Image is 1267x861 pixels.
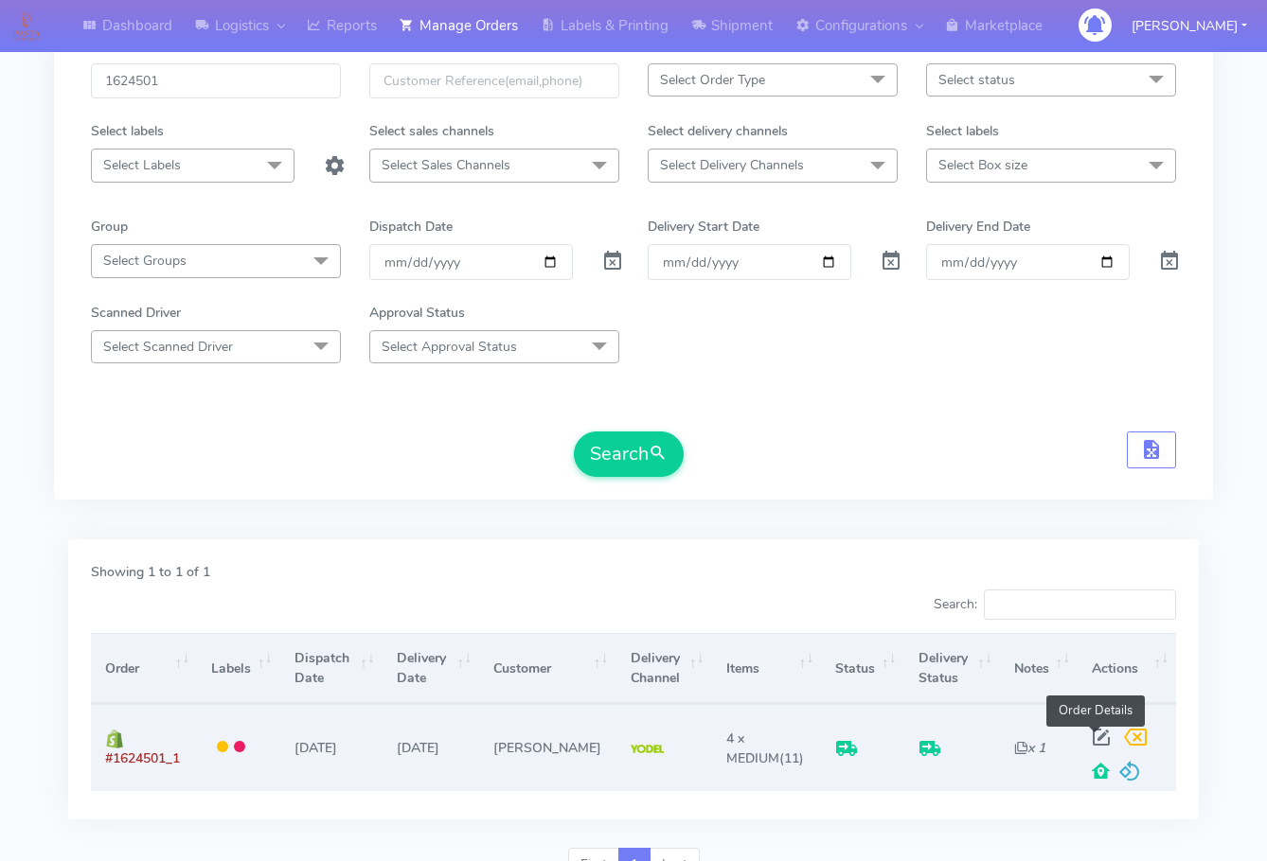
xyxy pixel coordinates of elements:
label: Select labels [91,121,164,141]
img: Yodel [631,745,664,754]
span: Select Groups [103,252,187,270]
input: Customer Reference(email,phone) [369,63,619,98]
th: Notes: activate to sort column ascending [1000,633,1078,704]
th: Items: activate to sort column ascending [712,633,822,704]
label: Select delivery channels [648,121,788,141]
td: [PERSON_NAME] [479,704,616,790]
span: Select Sales Channels [382,156,510,174]
th: Delivery Channel: activate to sort column ascending [616,633,711,704]
span: 4 x MEDIUM [726,729,779,767]
th: Dispatch Date: activate to sort column ascending [279,633,382,704]
td: [DATE] [383,704,479,790]
span: Select Delivery Channels [660,156,804,174]
th: Customer: activate to sort column ascending [479,633,616,704]
span: #1624501_1 [105,749,180,767]
label: Showing 1 to 1 of 1 [91,562,210,582]
label: Approval Status [369,303,465,323]
th: Status: activate to sort column ascending [821,633,903,704]
span: (11) [726,729,804,767]
img: shopify.png [105,729,124,748]
button: [PERSON_NAME] [1117,7,1261,45]
th: Delivery Date: activate to sort column ascending [383,633,479,704]
th: Actions: activate to sort column ascending [1078,633,1176,704]
input: Search: [984,589,1176,620]
span: Select Order Type [660,71,765,89]
span: Select Scanned Driver [103,338,233,356]
label: Group [91,217,128,237]
th: Order: activate to sort column ascending [91,633,197,704]
label: Select labels [926,121,999,141]
span: Select status [938,71,1015,89]
label: Delivery Start Date [648,217,759,237]
label: Scanned Driver [91,303,181,323]
td: [DATE] [279,704,382,790]
input: Order Id [91,63,341,98]
span: Select Box size [938,156,1027,174]
th: Delivery Status: activate to sort column ascending [903,633,999,704]
i: x 1 [1014,739,1045,757]
span: Select Labels [103,156,181,174]
label: Dispatch Date [369,217,453,237]
label: Delivery End Date [926,217,1030,237]
label: Select sales channels [369,121,494,141]
label: Search: [934,589,1176,620]
button: Search [574,431,684,477]
th: Labels: activate to sort column ascending [197,633,279,704]
span: Select Approval Status [382,338,517,356]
